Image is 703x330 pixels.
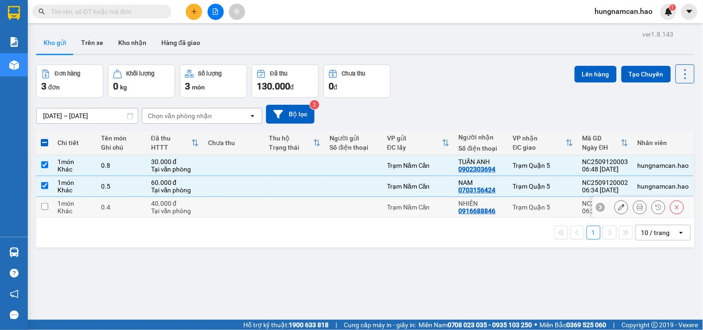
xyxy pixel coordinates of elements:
div: NAM [459,179,504,186]
div: 1 món [57,158,92,165]
div: Khối lượng [127,70,155,77]
div: 06:34 [DATE] [583,186,628,194]
div: Chọn văn phòng nhận [148,111,212,121]
div: ĐC lấy [387,144,442,151]
div: Mã GD [583,134,621,142]
th: Toggle SortBy [382,131,454,155]
strong: 0708 023 035 - 0935 103 250 [448,321,532,329]
th: Toggle SortBy [578,131,633,155]
span: | [614,320,615,330]
div: Khác [57,207,92,215]
th: Toggle SortBy [508,131,578,155]
div: Trạm Quận 5 [513,203,573,211]
sup: 2 [310,100,319,109]
svg: open [249,112,256,120]
button: Đã thu130.000đ [252,64,319,98]
div: Người gửi [330,134,378,142]
span: 1 [671,4,674,11]
div: hungnamcan.hao [638,162,689,169]
div: VP gửi [387,134,442,142]
div: Chưa thu [342,70,366,77]
div: 06:28 [DATE] [583,207,628,215]
th: Toggle SortBy [146,131,203,155]
div: 06:48 [DATE] [583,165,628,173]
div: Số điện thoại [330,144,378,151]
div: 0.5 [101,183,142,190]
div: 1 món [57,179,92,186]
div: Tại văn phòng [151,165,199,173]
div: VP nhận [513,134,566,142]
div: Khác [57,165,92,173]
img: logo-vxr [8,6,20,20]
input: Select a date range. [37,108,138,123]
div: Chưa thu [208,139,260,146]
span: ⚪️ [535,323,538,327]
button: aim [229,4,245,20]
span: đ [334,83,337,91]
div: 1 món [57,200,92,207]
div: Số lượng [198,70,222,77]
div: Trạm Năm Căn [387,203,450,211]
span: message [10,311,19,319]
th: Toggle SortBy [265,131,325,155]
span: copyright [652,322,658,328]
div: NHIÊN [459,200,504,207]
button: Số lượng3món [180,64,247,98]
button: file-add [208,4,224,20]
span: file-add [212,8,219,15]
span: Cung cấp máy in - giấy in: [344,320,416,330]
div: Trạm Năm Căn [387,162,450,169]
span: caret-down [685,7,694,16]
button: caret-down [681,4,697,20]
div: Tại văn phòng [151,207,199,215]
strong: 0369 525 060 [567,321,607,329]
div: NC2509120003 [583,158,628,165]
div: Chi tiết [57,139,92,146]
div: Trạm Quận 5 [513,162,573,169]
span: | [336,320,337,330]
span: Miền Bắc [540,320,607,330]
button: plus [186,4,202,20]
div: 40.000 đ [151,200,199,207]
span: Hỗ trợ kỹ thuật: [243,320,329,330]
div: Nhân viên [638,139,689,146]
svg: open [678,229,685,236]
div: Trạm Quận 5 [513,183,573,190]
button: Kho nhận [111,32,154,54]
button: Chưa thu0đ [323,64,391,98]
button: Trên xe [74,32,111,54]
div: Ghi chú [101,144,142,151]
sup: 1 [670,4,676,11]
img: warehouse-icon [9,60,19,70]
strong: 1900 633 818 [289,321,329,329]
div: Thu hộ [269,134,313,142]
div: 0703156424 [459,186,496,194]
button: Tạo Chuyến [621,66,671,82]
span: 0 [113,81,118,92]
span: question-circle [10,269,19,278]
div: ver 1.8.143 [643,29,674,39]
div: 0902303694 [459,165,496,173]
div: NC2509120002 [583,179,628,186]
span: hungnamcan.hao [588,6,660,17]
span: món [192,83,205,91]
div: Khác [57,186,92,194]
span: kg [120,83,127,91]
img: icon-new-feature [665,7,673,16]
div: Sửa đơn hàng [614,200,628,214]
span: đ [290,83,294,91]
div: Tại văn phòng [151,186,199,194]
div: 10 / trang [641,228,670,237]
span: search [38,8,45,15]
img: warehouse-icon [9,247,19,257]
span: 0 [329,81,334,92]
div: 0.4 [101,203,142,211]
button: Hàng đã giao [154,32,208,54]
span: đơn [48,83,60,91]
div: 30.000 đ [151,158,199,165]
span: 3 [41,81,46,92]
span: plus [191,8,197,15]
button: 1 [587,226,601,240]
span: Miền Nam [418,320,532,330]
button: Kho gửi [36,32,74,54]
